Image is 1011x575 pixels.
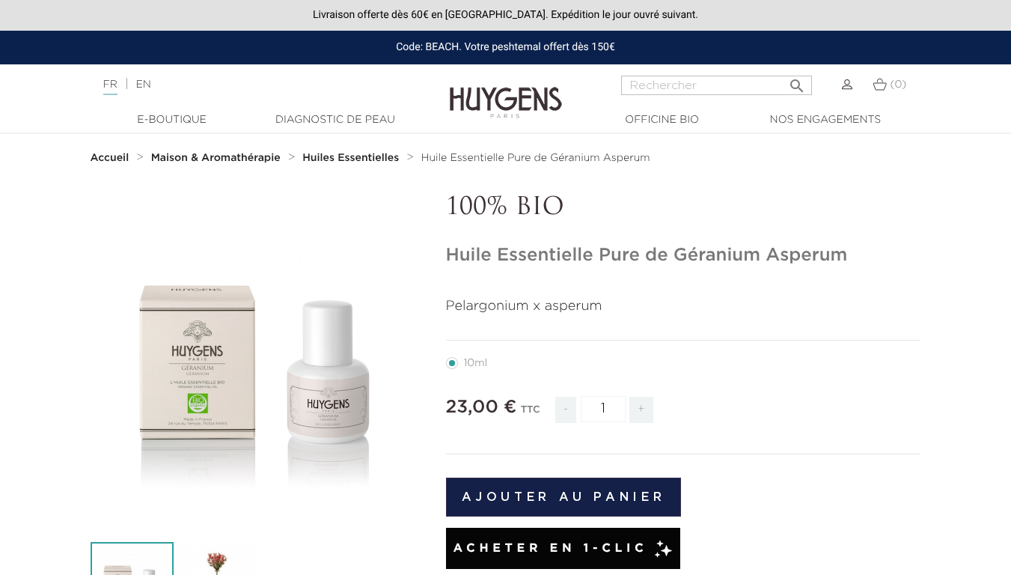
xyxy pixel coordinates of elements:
img: Huygens [450,63,562,121]
a: EN [135,79,150,90]
input: Quantité [581,396,626,422]
a: Nos engagements [751,112,900,128]
a: Huile Essentielle Pure de Géranium Asperum [421,152,650,164]
strong: Maison & Aromathérapie [151,153,281,163]
a: Diagnostic de peau [260,112,410,128]
a: FR [103,79,117,95]
button: Ajouter au panier [446,478,682,517]
div: TTC [521,394,540,434]
p: 100% BIO [446,194,921,222]
a: Officine Bio [587,112,737,128]
a: Huiles Essentielles [302,152,403,164]
div: | [96,76,410,94]
a: E-Boutique [97,112,247,128]
span: (0) [890,79,906,90]
input: Rechercher [621,76,812,95]
span: - [555,397,576,423]
label: 10ml [446,357,505,369]
strong: Huiles Essentielles [302,153,399,163]
p: Pelargonium x asperum [446,296,921,317]
strong: Accueil [91,153,129,163]
button:  [784,71,810,91]
a: Maison & Aromathérapie [151,152,284,164]
span: Huile Essentielle Pure de Géranium Asperum [421,153,650,163]
span: 23,00 € [446,398,517,416]
a: Accueil [91,152,132,164]
h1: Huile Essentielle Pure de Géranium Asperum [446,245,921,267]
span: + [629,397,653,423]
i:  [788,73,806,91]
